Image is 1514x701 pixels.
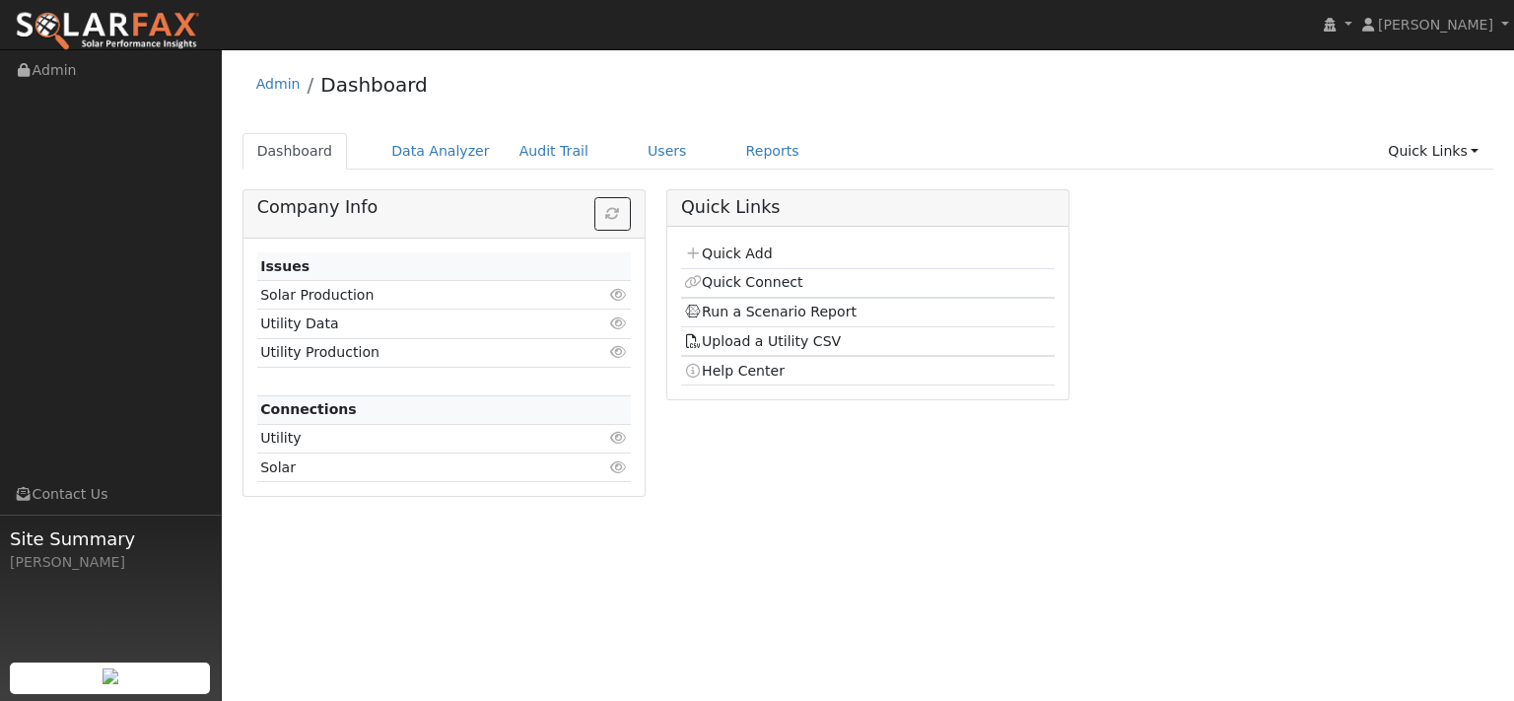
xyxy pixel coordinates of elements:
[257,310,571,338] td: Utility Data
[103,668,118,684] img: retrieve
[684,333,841,349] a: Upload a Utility CSV
[10,552,211,573] div: [PERSON_NAME]
[684,363,785,379] a: Help Center
[610,345,628,359] i: Click to view
[505,133,603,170] a: Audit Trail
[684,304,857,319] a: Run a Scenario Report
[257,338,571,367] td: Utility Production
[256,76,301,92] a: Admin
[610,316,628,330] i: Click to view
[681,197,1055,218] h5: Quick Links
[1378,17,1493,33] span: [PERSON_NAME]
[260,258,310,274] strong: Issues
[257,424,571,453] td: Utility
[15,11,200,52] img: SolarFax
[320,73,428,97] a: Dashboard
[610,460,628,474] i: Click to view
[633,133,702,170] a: Users
[610,288,628,302] i: Click to view
[684,245,772,261] a: Quick Add
[10,526,211,552] span: Site Summary
[731,133,814,170] a: Reports
[377,133,505,170] a: Data Analyzer
[242,133,348,170] a: Dashboard
[257,454,571,482] td: Solar
[610,431,628,445] i: Click to view
[257,197,631,218] h5: Company Info
[260,401,357,417] strong: Connections
[684,274,802,290] a: Quick Connect
[257,281,571,310] td: Solar Production
[1373,133,1493,170] a: Quick Links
